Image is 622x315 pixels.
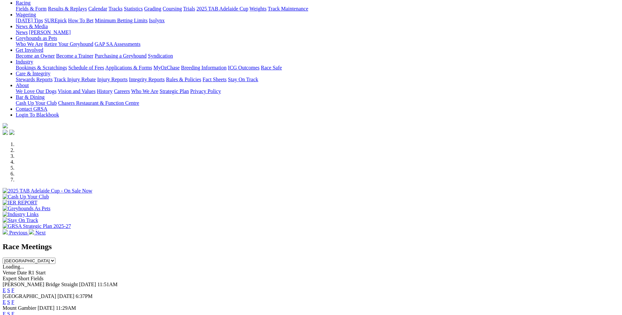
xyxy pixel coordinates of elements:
img: Greyhounds As Pets [3,206,50,212]
div: Get Involved [16,53,619,59]
div: Bar & Dining [16,100,619,106]
a: News [16,29,28,35]
a: Weights [250,6,267,11]
a: Coursing [163,6,182,11]
a: GAP SA Assessments [95,41,141,47]
a: Fact Sheets [203,77,227,82]
a: Privacy Policy [190,88,221,94]
a: E [3,287,6,293]
img: Cash Up Your Club [3,194,49,200]
span: Short [18,276,30,281]
span: [PERSON_NAME] Bridge Straight [3,282,78,287]
a: Bookings & Scratchings [16,65,67,70]
a: Stay On Track [228,77,258,82]
a: Injury Reports [97,77,128,82]
a: [DATE] Tips [16,18,43,23]
a: Purchasing a Greyhound [95,53,147,59]
a: About [16,83,29,88]
a: How To Bet [68,18,94,23]
a: Minimum Betting Limits [95,18,148,23]
a: Fields & Form [16,6,47,11]
img: twitter.svg [9,130,14,135]
a: SUREpick [44,18,67,23]
span: Expert [3,276,17,281]
span: Mount Gambier [3,305,36,311]
span: [DATE] [38,305,55,311]
div: News & Media [16,29,619,35]
div: Industry [16,65,619,71]
a: Calendar [88,6,107,11]
a: Chasers Restaurant & Function Centre [58,100,139,106]
a: Schedule of Fees [68,65,104,70]
span: [DATE] [57,293,74,299]
span: [GEOGRAPHIC_DATA] [3,293,56,299]
img: facebook.svg [3,130,8,135]
img: Industry Links [3,212,39,217]
span: Loading... [3,264,24,269]
a: Grading [144,6,161,11]
a: Integrity Reports [129,77,165,82]
img: chevron-right-pager-white.svg [29,229,34,234]
a: Trials [183,6,195,11]
a: Applications & Forms [105,65,152,70]
a: S [7,287,10,293]
img: logo-grsa-white.png [3,123,8,128]
a: Become a Trainer [56,53,93,59]
a: Syndication [148,53,173,59]
span: Venue [3,270,16,275]
a: Who We Are [131,88,158,94]
a: Login To Blackbook [16,112,59,118]
a: MyOzChase [153,65,180,70]
span: 6:37PM [76,293,93,299]
a: News & Media [16,24,48,29]
span: 11:51AM [97,282,118,287]
span: 11:29AM [56,305,76,311]
a: Bar & Dining [16,94,45,100]
span: Previous [9,230,28,235]
span: R1 Start [28,270,46,275]
a: Race Safe [261,65,282,70]
a: History [97,88,112,94]
a: Statistics [124,6,143,11]
a: S [7,299,10,305]
img: IER REPORT [3,200,37,206]
a: Retire Your Greyhound [44,41,93,47]
a: F [11,299,14,305]
div: Care & Integrity [16,77,619,83]
img: Stay On Track [3,217,38,223]
img: GRSA Strategic Plan 2025-27 [3,223,71,229]
a: Previous [3,230,29,235]
img: chevron-left-pager-white.svg [3,229,8,234]
a: Careers [114,88,130,94]
a: We Love Our Dogs [16,88,56,94]
a: E [3,299,6,305]
a: F [11,287,14,293]
h2: Race Meetings [3,242,619,251]
a: Track Maintenance [268,6,308,11]
a: Cash Up Your Club [16,100,57,106]
div: Wagering [16,18,619,24]
a: Isolynx [149,18,165,23]
a: [PERSON_NAME] [29,29,70,35]
a: Care & Integrity [16,71,50,76]
a: Greyhounds as Pets [16,35,57,41]
a: Vision and Values [58,88,95,94]
span: [DATE] [79,282,96,287]
a: Track Injury Rebate [54,77,96,82]
div: Greyhounds as Pets [16,41,619,47]
span: Fields [30,276,43,281]
img: 2025 TAB Adelaide Cup - On Sale Now [3,188,92,194]
a: Contact GRSA [16,106,47,112]
div: About [16,88,619,94]
a: Stewards Reports [16,77,52,82]
a: Breeding Information [181,65,227,70]
a: Become an Owner [16,53,55,59]
a: Strategic Plan [160,88,189,94]
a: Rules & Policies [166,77,201,82]
span: Date [17,270,27,275]
a: Tracks [109,6,123,11]
a: Results & Replays [48,6,87,11]
a: Get Involved [16,47,43,53]
span: Next [35,230,46,235]
div: Racing [16,6,619,12]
